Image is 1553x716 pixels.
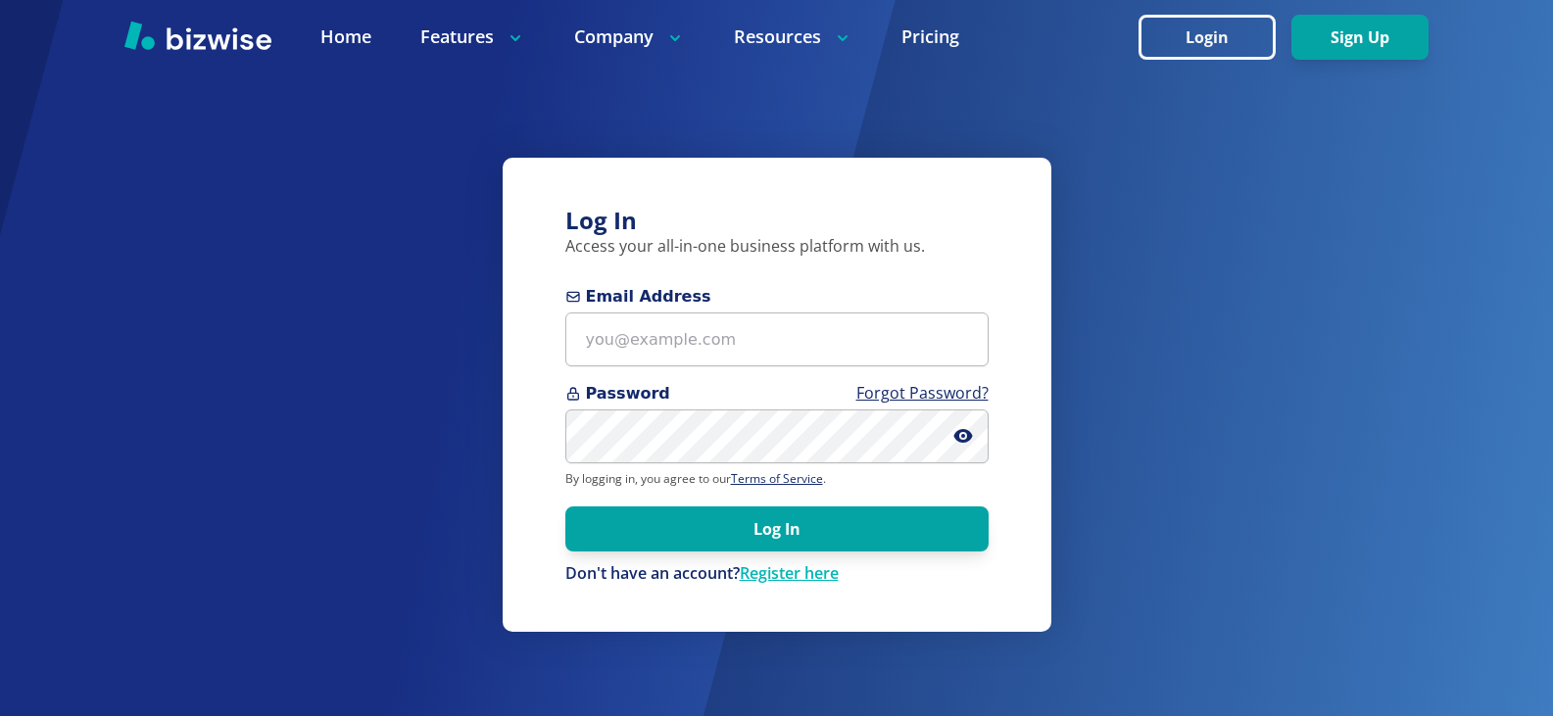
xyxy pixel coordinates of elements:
input: you@example.com [565,312,989,366]
p: Access your all-in-one business platform with us. [565,236,989,258]
a: Register here [740,562,839,584]
div: Don't have an account?Register here [565,563,989,585]
a: Forgot Password? [856,382,989,404]
p: By logging in, you agree to our . [565,471,989,487]
span: Password [565,382,989,406]
p: Features [420,24,525,49]
img: Bizwise Logo [124,21,271,50]
p: Resources [734,24,852,49]
button: Sign Up [1291,15,1429,60]
a: Sign Up [1291,28,1429,47]
a: Home [320,24,371,49]
p: Company [574,24,685,49]
a: Login [1139,28,1291,47]
a: Pricing [901,24,959,49]
button: Log In [565,506,989,551]
a: Terms of Service [731,470,823,487]
span: Email Address [565,285,989,309]
p: Don't have an account? [565,563,989,585]
button: Login [1139,15,1276,60]
h3: Log In [565,205,989,237]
